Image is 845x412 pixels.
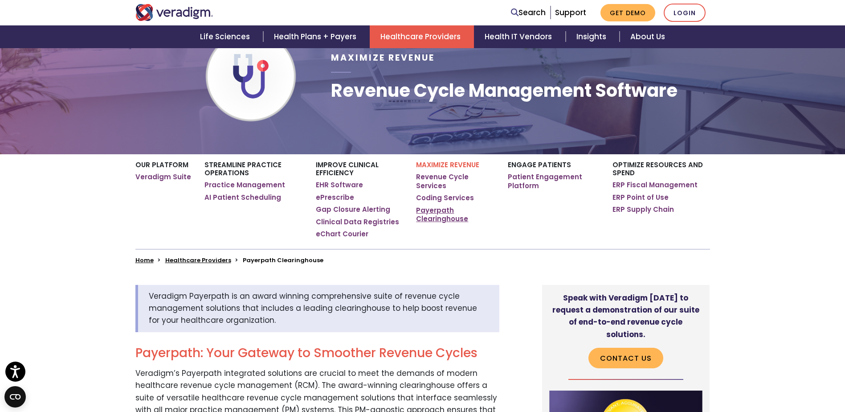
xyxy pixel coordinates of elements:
a: Home [135,256,154,264]
a: Healthcare Providers [370,25,474,48]
strong: Speak with Veradigm [DATE] to request a demonstration of our suite of end-to-end revenue cycle so... [552,293,699,340]
a: Veradigm Suite [135,173,191,181]
a: ERP Fiscal Management [612,181,698,190]
a: AI Patient Scheduling [204,193,281,202]
a: Coding Services [416,194,474,202]
a: Contact Us [588,348,663,368]
a: Insights [566,25,620,48]
a: Healthcare Providers [165,256,231,264]
a: Clinical Data Registries [316,218,399,227]
a: ePrescribe [316,193,354,202]
iframe: Drift Chat Widget [674,348,834,401]
a: ERP Point of Use [612,193,669,202]
a: About Us [620,25,676,48]
a: Support [555,7,586,18]
a: Search [511,7,546,19]
a: Health IT Vendors [474,25,565,48]
a: EHR Software [316,181,363,190]
a: Life Sciences [189,25,263,48]
a: Login [664,4,706,22]
a: Revenue Cycle Services [416,173,494,190]
a: Get Demo [600,4,655,21]
a: Payerpath Clearinghouse [416,206,494,223]
a: Practice Management [204,181,285,190]
h2: Payerpath: Your Gateway to Smoother Revenue Cycles [135,346,499,361]
a: ERP Supply Chain [612,205,674,214]
span: Veradigm Payerpath is an award winning comprehensive suite of revenue cycle management solutions ... [149,291,477,325]
span: Maximize Revenue [331,52,435,64]
a: eChart Courier [316,230,368,239]
h1: Revenue Cycle Management Software [331,80,678,101]
a: Gap Closure Alerting [316,205,390,214]
img: Veradigm logo [135,4,213,21]
a: Patient Engagement Platform [508,173,599,190]
button: Open CMP widget [4,386,26,408]
a: Health Plans + Payers [263,25,370,48]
